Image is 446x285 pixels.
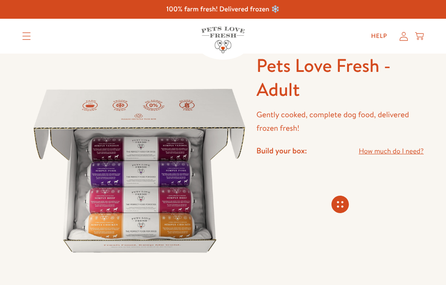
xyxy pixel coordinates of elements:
[257,108,424,135] p: Gently cooked, complete dog food, delivered frozen fresh!
[359,146,424,157] a: How much do I need?
[331,196,349,213] svg: Connecting store
[364,27,394,45] a: Help
[201,27,245,53] img: Pets Love Fresh
[15,25,38,47] summary: Translation missing: en.sections.header.menu
[257,54,424,101] h1: Pets Love Fresh - Adult
[257,146,307,156] h4: Build your box:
